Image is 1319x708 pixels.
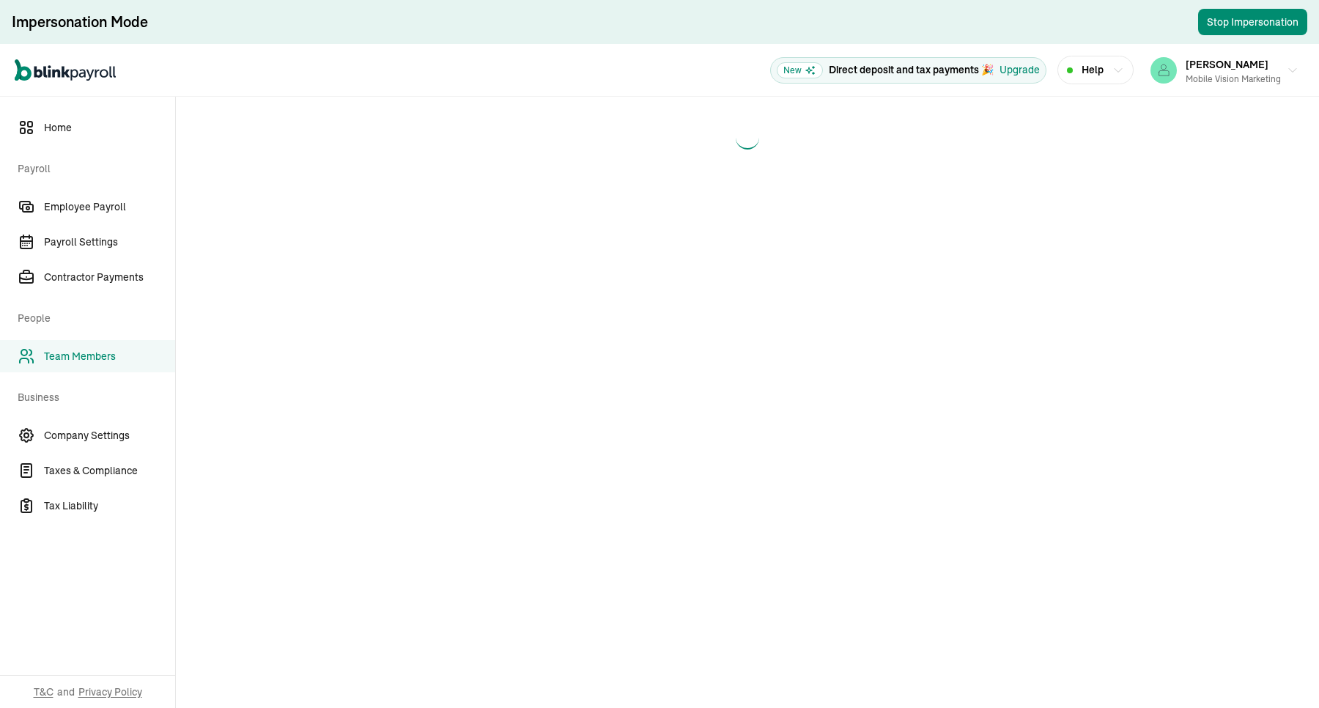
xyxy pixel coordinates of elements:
span: T&C [34,685,53,699]
span: Home [44,120,175,136]
span: [PERSON_NAME] [1186,58,1268,71]
iframe: Chat Widget [1076,550,1319,708]
span: Payroll Settings [44,235,175,250]
span: Team Members [44,349,175,364]
span: Tax Liability [44,498,175,514]
nav: Global [15,49,116,92]
span: Business [18,375,166,416]
div: Impersonation Mode [12,12,148,32]
span: People [18,296,166,337]
span: Help [1082,62,1104,78]
span: Company Settings [44,428,175,443]
div: Mobile Vision Marketing [1186,73,1281,86]
span: Payroll [18,147,166,188]
button: Stop Impersonation [1198,9,1307,35]
span: Contractor Payments [44,270,175,285]
p: Direct deposit and tax payments 🎉 [829,62,994,78]
button: [PERSON_NAME]Mobile Vision Marketing [1145,52,1304,89]
span: Taxes & Compliance [44,463,175,479]
span: Privacy Policy [78,685,142,699]
span: Employee Payroll [44,199,175,215]
button: Upgrade [1000,62,1040,78]
button: Help [1057,56,1134,84]
span: New [777,62,823,78]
